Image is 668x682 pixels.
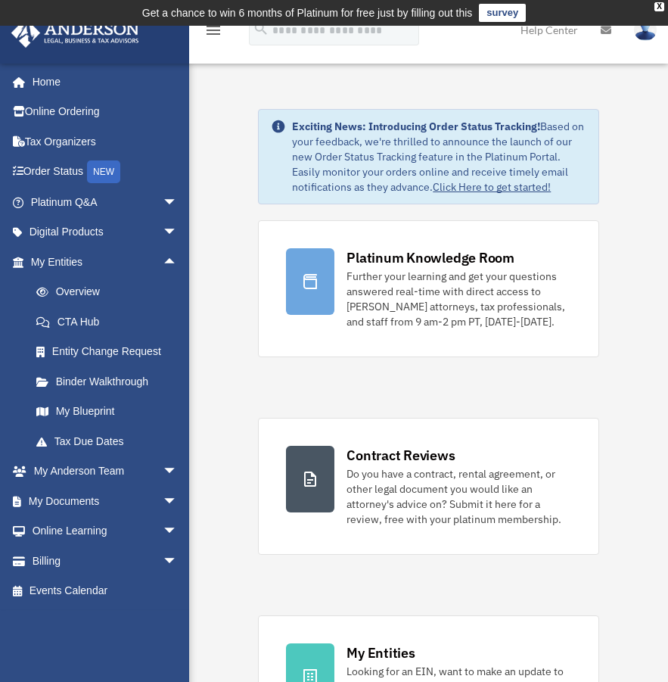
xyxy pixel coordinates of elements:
a: Online Ordering [11,97,200,127]
a: Tax Due Dates [21,426,200,456]
div: Get a chance to win 6 months of Platinum for free just by filling out this [142,4,473,22]
div: Contract Reviews [346,446,455,465]
a: My Anderson Teamarrow_drop_down [11,456,200,487]
a: Order StatusNEW [11,157,200,188]
a: Tax Organizers [11,126,200,157]
a: My Entitiesarrow_drop_up [11,247,200,277]
img: Anderson Advisors Platinum Portal [7,18,144,48]
div: Platinum Knowledge Room [346,248,514,267]
a: Platinum Knowledge Room Further your learning and get your questions answered real-time with dire... [258,220,598,357]
a: My Blueprint [21,397,200,427]
div: My Entities [346,643,415,662]
span: arrow_drop_down [163,486,193,517]
span: arrow_drop_down [163,187,193,218]
div: close [654,2,664,11]
a: Billingarrow_drop_down [11,546,200,576]
div: Further your learning and get your questions answered real-time with direct access to [PERSON_NAM... [346,269,570,329]
span: arrow_drop_down [163,217,193,248]
div: Do you have a contract, rental agreement, or other legal document you would like an attorney's ad... [346,466,570,527]
a: CTA Hub [21,307,200,337]
img: User Pic [634,19,657,41]
div: Based on your feedback, we're thrilled to announce the launch of our new Order Status Tracking fe... [292,119,586,195]
span: arrow_drop_down [163,516,193,547]
strong: Exciting News: Introducing Order Status Tracking! [292,120,540,133]
a: Click Here to get started! [433,180,551,194]
a: Events Calendar [11,576,200,606]
span: arrow_drop_down [163,456,193,487]
a: Online Learningarrow_drop_down [11,516,200,547]
a: Platinum Q&Aarrow_drop_down [11,187,200,217]
i: menu [204,21,222,39]
i: search [253,20,269,37]
a: menu [204,26,222,39]
a: survey [479,4,526,22]
a: Digital Productsarrow_drop_down [11,217,200,248]
a: My Documentsarrow_drop_down [11,486,200,516]
a: Contract Reviews Do you have a contract, rental agreement, or other legal document you would like... [258,418,598,555]
div: NEW [87,160,120,183]
a: Home [11,67,193,97]
span: arrow_drop_up [163,247,193,278]
a: Overview [21,277,200,307]
a: Entity Change Request [21,337,200,367]
span: arrow_drop_down [163,546,193,577]
a: Binder Walkthrough [21,366,200,397]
